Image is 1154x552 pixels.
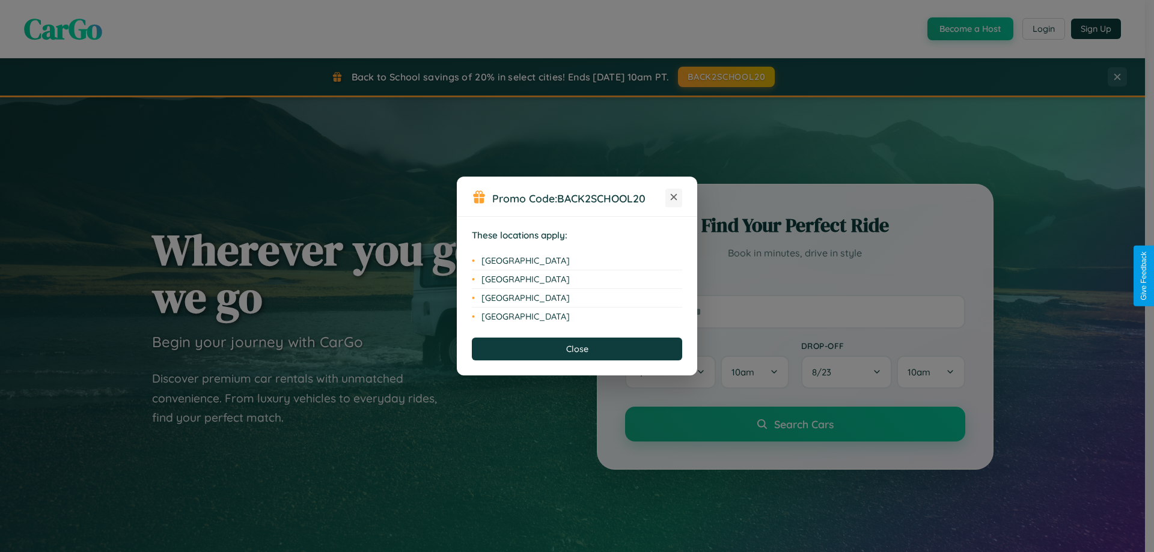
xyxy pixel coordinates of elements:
li: [GEOGRAPHIC_DATA] [472,308,682,326]
button: Close [472,338,682,360]
div: Give Feedback [1140,252,1148,300]
li: [GEOGRAPHIC_DATA] [472,289,682,308]
h3: Promo Code: [492,192,665,205]
li: [GEOGRAPHIC_DATA] [472,252,682,270]
b: BACK2SCHOOL20 [557,192,646,205]
li: [GEOGRAPHIC_DATA] [472,270,682,289]
strong: These locations apply: [472,229,567,241]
